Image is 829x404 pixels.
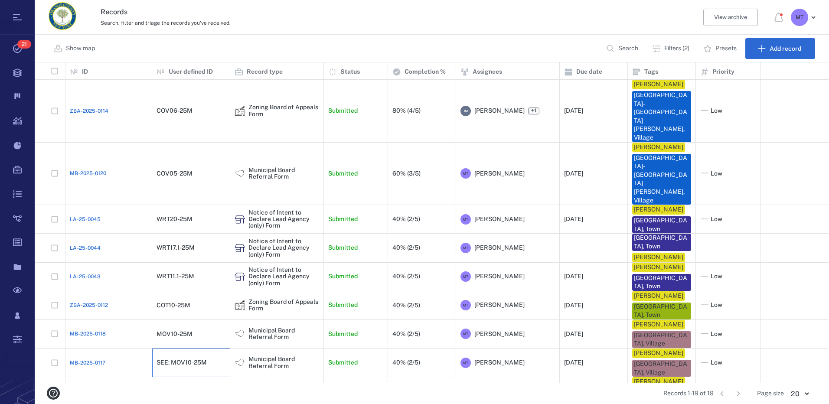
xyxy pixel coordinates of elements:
[70,169,106,177] span: MB-2025-0120
[644,68,658,76] p: Tags
[784,389,815,399] div: 20
[235,271,245,282] div: Notice of Intent to Declare Lead Agency (only) Form
[157,331,193,337] div: MOV10-25M
[474,107,525,115] span: [PERSON_NAME]
[49,2,76,33] a: Go home
[460,243,471,253] div: M T
[528,108,539,114] span: +1
[474,358,525,367] span: [PERSON_NAME]
[405,68,446,76] p: Completion %
[157,359,207,366] div: SEE: MOV10-25M
[474,215,525,224] span: [PERSON_NAME]
[328,358,358,367] p: Submitted
[328,272,358,281] p: Submitted
[460,358,471,368] div: M T
[235,329,245,339] img: icon Municipal Board Referral Form
[248,167,319,180] div: Municipal Board Referral Form
[392,216,420,222] div: 40% (2/5)
[791,9,819,26] button: MT
[157,302,190,309] div: COT10-25M
[235,358,245,368] div: Municipal Board Referral Form
[248,327,319,341] div: Municipal Board Referral Form
[235,243,245,253] div: Notice of Intent to Declare Lead Agency (only) Form
[70,273,101,280] a: LA-25-0043
[70,215,101,223] a: LA-25-0045
[157,273,194,280] div: WRT11.1-25M
[460,106,471,116] div: J M
[20,6,37,14] span: Help
[564,302,583,309] div: [DATE]
[235,106,245,116] img: icon Zoning Board of Appeals Form
[70,244,101,252] a: LA-25-0044
[66,44,95,53] p: Show map
[328,215,358,224] p: Submitted
[328,330,358,339] p: Submitted
[711,301,722,310] span: Low
[663,389,714,398] span: Records 1-19 of 19
[101,20,231,26] span: Search, filter and triage the records you've received.
[235,300,245,310] div: Zoning Board of Appeals Form
[634,378,683,386] div: [PERSON_NAME]
[235,358,245,368] img: icon Municipal Board Referral Form
[328,107,358,115] p: Submitted
[474,244,525,252] span: [PERSON_NAME]
[340,68,360,76] p: Status
[703,9,758,26] button: View archive
[564,331,583,337] div: [DATE]
[634,234,689,251] div: [GEOGRAPHIC_DATA], Town
[634,216,689,233] div: [GEOGRAPHIC_DATA], Town
[392,359,420,366] div: 40% (2/5)
[49,38,102,59] button: Show map
[564,216,583,222] div: [DATE]
[712,68,734,76] p: Priority
[392,108,421,114] div: 80% (4/5)
[564,108,583,114] div: [DATE]
[473,68,502,76] p: Assignees
[634,360,689,377] div: [GEOGRAPHIC_DATA], Village
[157,216,193,222] div: WRT20-25M
[248,299,319,312] div: Zoning Board of Appeals Form
[392,331,420,337] div: 40% (2/5)
[460,329,471,339] div: M T
[564,170,583,177] div: [DATE]
[70,301,108,309] a: ZBA-2025-0112
[634,154,689,205] div: [GEOGRAPHIC_DATA]-[GEOGRAPHIC_DATA][PERSON_NAME], Village
[70,330,106,338] a: MB-2025-0118
[634,263,683,272] div: [PERSON_NAME]
[70,107,108,115] span: ZBA-2025-0114
[474,169,525,178] span: [PERSON_NAME]
[392,302,420,309] div: 40% (2/5)
[601,38,645,59] button: Search
[248,267,319,287] div: Notice of Intent to Declare Lead Agency (only) Form
[618,44,638,53] p: Search
[664,44,689,53] p: Filters (2)
[235,300,245,310] img: icon Zoning Board of Appeals Form
[460,214,471,225] div: M T
[328,169,358,178] p: Submitted
[711,272,722,281] span: Low
[248,209,319,229] div: Notice of Intent to Declare Lead Agency (only) Form
[248,356,319,369] div: Municipal Board Referral Form
[49,2,76,30] img: Orange County Planning Department logo
[235,168,245,179] img: icon Municipal Board Referral Form
[529,107,538,114] span: +1
[235,168,245,179] div: Municipal Board Referral Form
[714,387,747,401] nav: pagination navigation
[634,349,683,358] div: [PERSON_NAME]
[474,272,525,281] span: [PERSON_NAME]
[328,301,358,310] p: Submitted
[248,238,319,258] div: Notice of Intent to Declare Lead Agency (only) Form
[634,292,683,300] div: [PERSON_NAME]
[474,330,525,339] span: [PERSON_NAME]
[43,383,63,403] button: help
[460,300,471,310] div: M T
[647,38,696,59] button: Filters (2)
[634,205,683,214] div: [PERSON_NAME]
[634,91,689,142] div: [GEOGRAPHIC_DATA]-[GEOGRAPHIC_DATA][PERSON_NAME], Village
[70,359,105,367] a: MB-2025-0117
[791,9,808,26] div: M T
